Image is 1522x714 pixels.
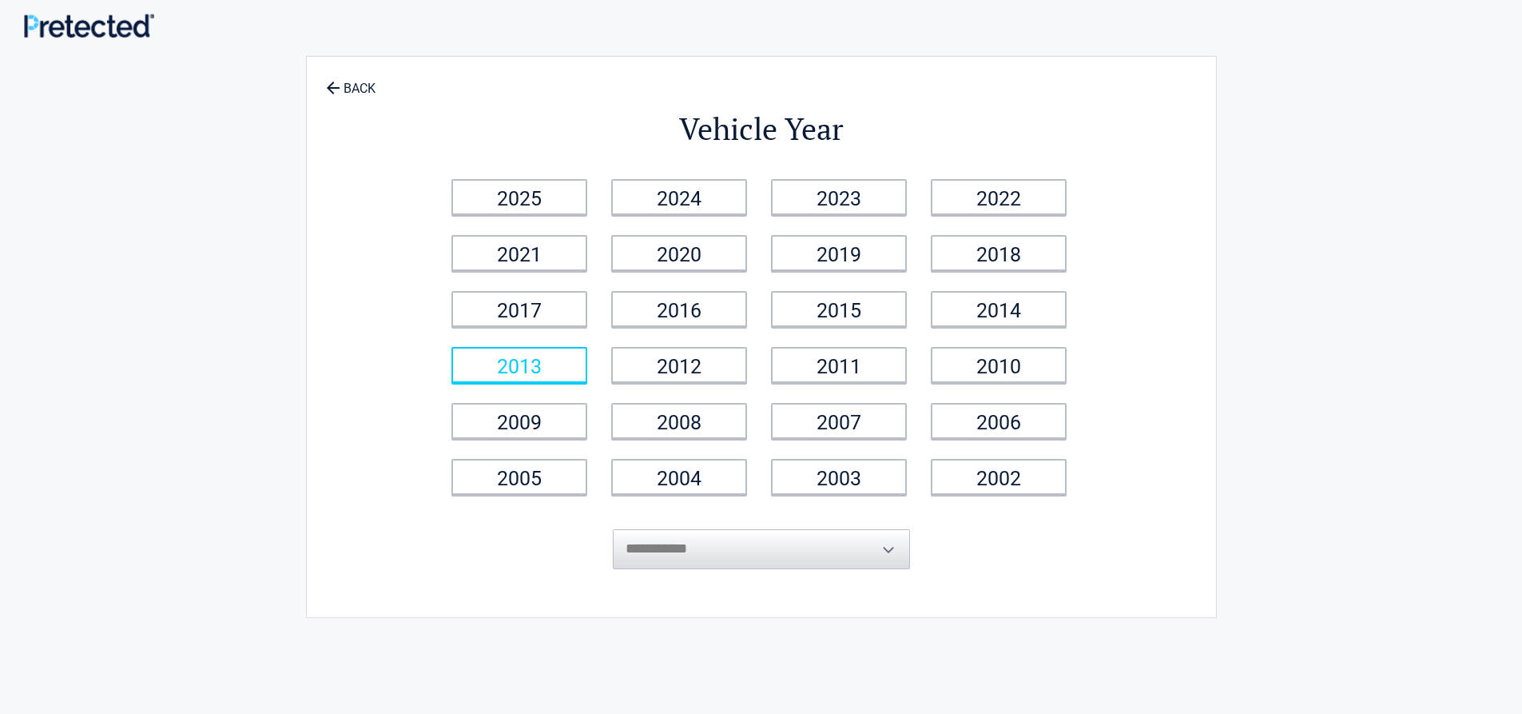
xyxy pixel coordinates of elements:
[442,109,1081,150] h2: Vehicle Year
[771,459,907,495] a: 2003
[611,459,747,495] a: 2004
[931,179,1067,215] a: 2022
[931,347,1067,383] a: 2010
[611,235,747,271] a: 2020
[24,14,154,37] img: Main Logo
[611,403,747,439] a: 2008
[931,403,1067,439] a: 2006
[451,291,587,327] a: 2017
[771,403,907,439] a: 2007
[451,235,587,271] a: 2021
[771,235,907,271] a: 2019
[771,347,907,383] a: 2011
[931,459,1067,495] a: 2002
[931,291,1067,327] a: 2014
[451,347,587,383] a: 2013
[451,179,587,215] a: 2025
[611,291,747,327] a: 2016
[451,403,587,439] a: 2009
[611,347,747,383] a: 2012
[323,67,379,95] a: BACK
[451,459,587,495] a: 2005
[931,235,1067,271] a: 2018
[771,291,907,327] a: 2015
[611,179,747,215] a: 2024
[771,179,907,215] a: 2023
